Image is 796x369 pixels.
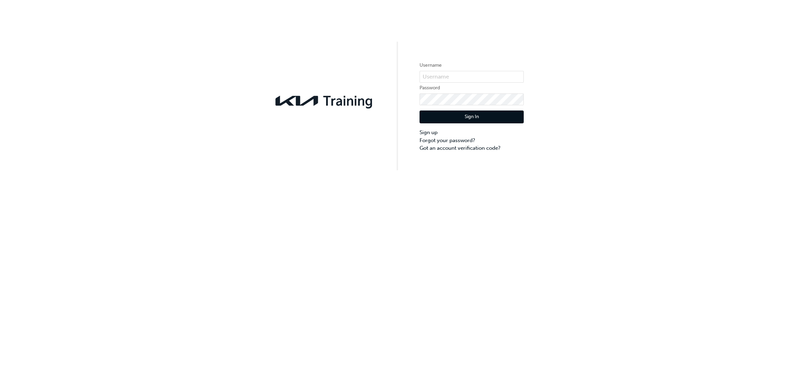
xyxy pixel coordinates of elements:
a: Got an account verification code? [420,144,524,152]
label: Password [420,84,524,92]
a: Sign up [420,129,524,137]
img: kia-training [272,91,376,110]
a: Forgot your password? [420,137,524,145]
label: Username [420,61,524,69]
input: Username [420,71,524,83]
button: Sign In [420,110,524,124]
